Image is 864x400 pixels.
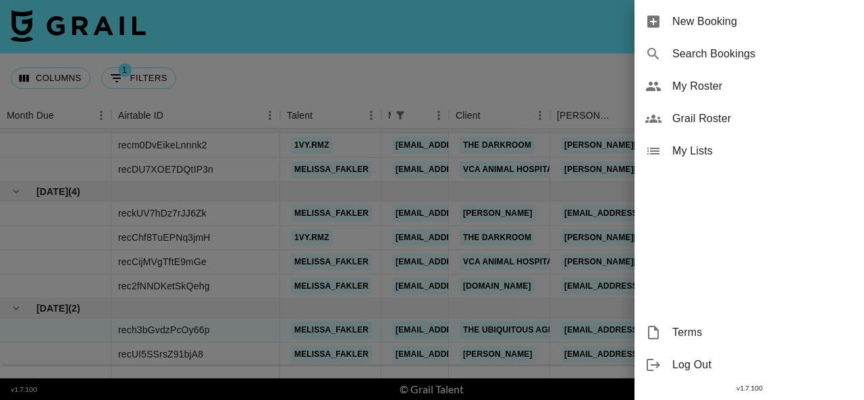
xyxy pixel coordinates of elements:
span: Terms [672,324,853,341]
div: Search Bookings [634,38,864,70]
div: My Roster [634,70,864,103]
div: My Lists [634,135,864,167]
div: Grail Roster [634,103,864,135]
div: New Booking [634,5,864,38]
span: New Booking [672,13,853,30]
span: Log Out [672,357,853,373]
span: My Roster [672,78,853,94]
span: Search Bookings [672,46,853,62]
div: v 1.7.100 [634,381,864,395]
span: My Lists [672,143,853,159]
div: Log Out [634,349,864,381]
div: Terms [634,316,864,349]
span: Grail Roster [672,111,853,127]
